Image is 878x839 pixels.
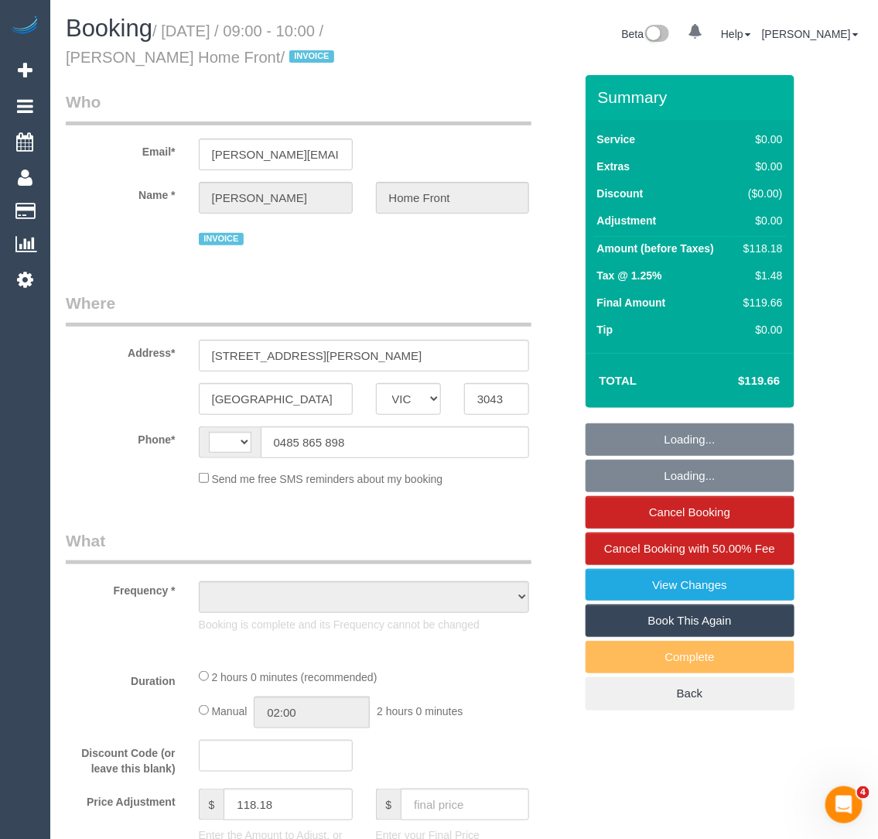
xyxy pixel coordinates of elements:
span: $ [199,789,224,820]
a: [PERSON_NAME] [762,28,859,40]
img: Automaid Logo [9,15,40,37]
div: $119.66 [737,295,782,310]
label: Price Adjustment [54,789,187,810]
input: Suburb* [199,383,353,415]
div: $1.48 [737,268,782,283]
span: 4 [857,786,869,799]
input: Post Code* [464,383,529,415]
div: $0.00 [737,322,782,337]
label: Service [597,132,636,147]
a: Cancel Booking with 50.00% Fee [586,533,794,565]
label: Final Amount [597,295,666,310]
span: 2 hours 0 minutes [377,705,463,717]
input: Phone* [261,426,530,458]
label: Discount Code (or leave this blank) [54,740,187,776]
label: Discount [597,186,644,201]
span: / [281,49,340,66]
a: Beta [622,28,670,40]
span: Cancel Booking with 50.00% Fee [604,542,775,555]
div: ($0.00) [737,186,782,201]
legend: What [66,529,531,564]
span: $ [376,789,401,820]
label: Adjustment [597,213,657,228]
a: Cancel Booking [586,496,794,529]
strong: Total [600,374,637,387]
span: 2 hours 0 minutes (recommended) [212,671,378,683]
a: Book This Again [586,604,794,637]
a: Back [586,677,794,710]
span: Booking [66,15,152,42]
label: Email* [54,139,187,159]
small: / [DATE] / 09:00 - 10:00 / [PERSON_NAME] Home Front [66,22,339,66]
span: Manual [212,705,248,717]
a: Help [721,28,751,40]
label: Address* [54,340,187,361]
legend: Who [66,91,531,125]
input: Last Name* [376,182,530,214]
input: First Name* [199,182,353,214]
span: Send me free SMS reminders about my booking [212,473,443,485]
div: $0.00 [737,132,782,147]
label: Duration [54,668,187,689]
h4: $119.66 [692,375,780,388]
label: Tip [597,322,613,337]
span: INVOICE [289,50,334,63]
legend: Where [66,292,531,327]
p: Booking is complete and its Frequency cannot be changed [199,617,530,632]
label: Name * [54,182,187,203]
label: Frequency * [54,577,187,598]
input: final price [401,789,529,820]
input: Email* [199,139,353,170]
a: View Changes [586,569,794,601]
label: Amount (before Taxes) [597,241,714,256]
span: INVOICE [199,233,244,245]
iframe: Intercom live chat [825,786,863,824]
div: $0.00 [737,213,782,228]
img: New interface [644,25,669,45]
label: Tax @ 1.25% [597,268,662,283]
h3: Summary [598,88,787,106]
label: Extras [597,159,630,174]
div: $0.00 [737,159,782,174]
div: $118.18 [737,241,782,256]
label: Phone* [54,426,187,447]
